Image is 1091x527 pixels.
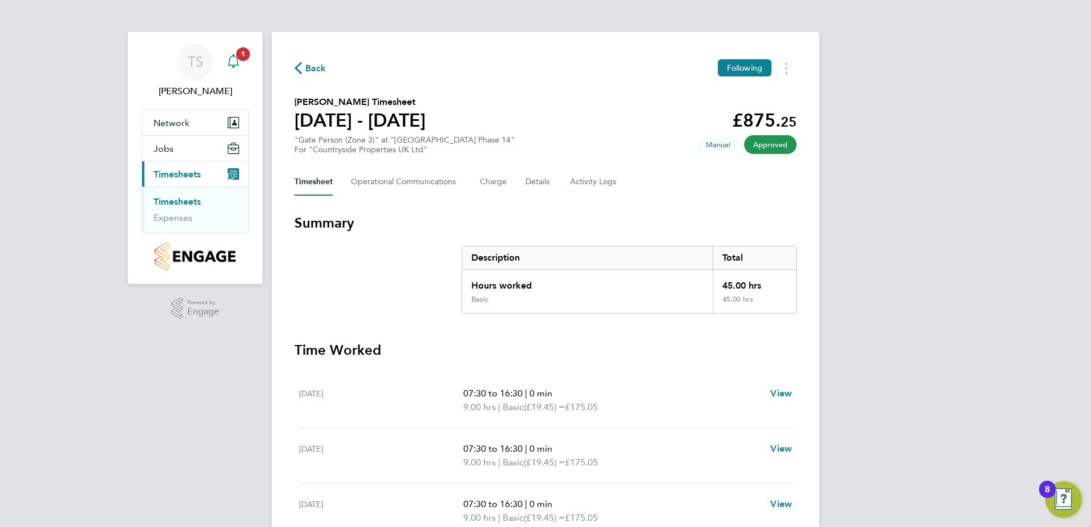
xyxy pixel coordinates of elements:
span: 07:30 to 16:30 [463,388,523,399]
a: Timesheets [153,196,201,207]
span: 9.00 hrs [463,457,496,468]
div: "Gate Person (Zone 3)" at "[GEOGRAPHIC_DATA] Phase 14" [294,135,515,155]
span: (£19.45) = [524,402,565,412]
span: View [770,498,792,509]
span: | [498,512,500,523]
span: 07:30 to 16:30 [463,443,523,454]
div: For "Countryside Properties UK Ltd" [294,145,515,155]
button: Activity Logs [570,168,618,196]
nav: Main navigation [128,32,262,284]
span: 0 min [530,498,552,509]
button: Details [526,168,552,196]
button: Timesheets Menu [776,59,797,77]
div: 8 [1045,489,1050,504]
span: 07:30 to 16:30 [463,498,523,509]
span: Basic [503,511,524,525]
a: Go to home page [142,242,249,270]
button: Charge [480,168,507,196]
div: [DATE] [299,387,463,414]
span: View [770,443,792,454]
span: Following [727,63,762,73]
span: (£19.45) = [524,457,565,468]
h3: Time Worked [294,341,797,359]
span: Basic [503,456,524,469]
button: Operational Communications [351,168,462,196]
div: Hours worked [462,270,713,295]
div: [DATE] [299,497,463,525]
div: Description [462,246,713,269]
a: View [770,387,792,400]
a: Powered byEngage [171,298,220,319]
div: Timesheets [142,187,248,233]
span: | [498,457,500,468]
span: | [525,388,527,399]
h2: [PERSON_NAME] Timesheet [294,95,426,109]
button: Jobs [142,136,248,161]
span: View [770,388,792,399]
div: 45.00 hrs [713,270,796,295]
a: TS[PERSON_NAME] [142,43,249,98]
span: Jobs [153,143,173,154]
a: 1 [222,43,245,80]
img: countryside-properties-logo-retina.png [155,242,235,270]
span: 9.00 hrs [463,402,496,412]
div: [DATE] [299,442,463,469]
div: Total [713,246,796,269]
button: Following [718,59,771,76]
span: | [525,443,527,454]
div: Basic [471,295,488,304]
h3: Summary [294,214,797,232]
span: Back [305,62,326,75]
button: Open Resource Center, 8 new notifications [1045,481,1082,518]
span: 0 min [530,443,552,454]
span: TS [188,54,203,69]
span: | [498,402,500,412]
h1: [DATE] - [DATE] [294,109,426,132]
span: Powered by [187,298,219,307]
div: 45.00 hrs [713,295,796,313]
span: 25 [781,113,797,130]
span: Timesheets [153,169,201,180]
span: 0 min [530,388,552,399]
span: This timesheet was manually created. [697,135,740,154]
span: 1 [236,47,250,61]
span: Tony Sweeney [142,84,249,98]
div: Summary [462,246,797,314]
span: Network [153,117,189,128]
span: £175.05 [565,457,598,468]
button: Back [294,61,326,75]
span: Basic [503,400,524,414]
app-decimal: £875. [732,110,797,131]
a: View [770,497,792,511]
a: Expenses [153,212,192,223]
span: £175.05 [565,402,598,412]
button: Timesheet [294,168,333,196]
span: 9.00 hrs [463,512,496,523]
span: £175.05 [565,512,598,523]
a: View [770,442,792,456]
span: | [525,498,527,509]
span: This timesheet has been approved. [744,135,797,154]
button: Network [142,110,248,135]
button: Timesheets [142,161,248,187]
span: Engage [187,307,219,317]
span: (£19.45) = [524,512,565,523]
